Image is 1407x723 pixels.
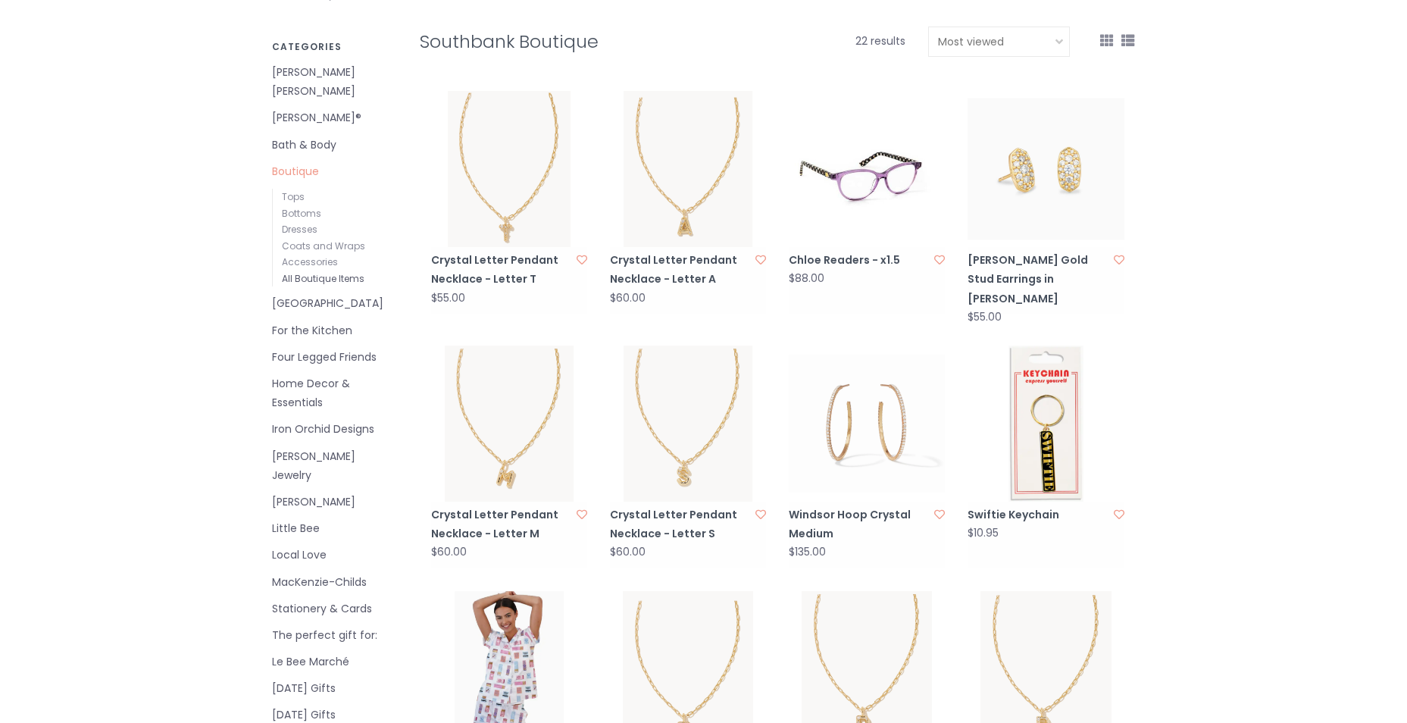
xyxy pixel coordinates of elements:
a: [PERSON_NAME]® [272,108,397,127]
a: Stationery & Cards [272,599,397,618]
a: The perfect gift for: [272,626,397,645]
div: $60.00 [610,546,646,558]
a: [PERSON_NAME] [PERSON_NAME] [272,63,397,101]
a: [PERSON_NAME] [272,493,397,512]
a: Tops [282,190,305,203]
a: Boutique [272,162,397,181]
a: Chloe Readers - x1.5 [789,251,930,270]
img: Julie Vos Windsor Hoop Crystal Medium [789,346,945,502]
div: $60.00 [431,546,467,558]
a: [GEOGRAPHIC_DATA] [272,294,397,313]
a: [DATE] Gifts [272,679,397,698]
span: 22 results [855,33,905,49]
img: Kendra Scott Crystal Letter Pendant Necklace - Letter A [610,91,766,247]
a: Add to wishlist [755,252,766,268]
a: Little Bee [272,519,397,538]
img: Kendra Scott Crystal Letter Pendant Necklace - Letter T [431,91,587,247]
a: Coats and Wraps [282,239,365,252]
a: Add to wishlist [1114,507,1124,522]
a: Add to wishlist [577,507,587,522]
a: Bottoms [282,207,321,220]
a: Add to wishlist [934,252,945,268]
a: Le Bee Marché [272,653,397,671]
a: Home Decor & Essentials [272,374,397,412]
a: [PERSON_NAME] Gold Stud Earrings in [PERSON_NAME] [968,251,1108,308]
a: Windsor Hoop Crystal Medium [789,505,930,543]
div: $10.95 [968,527,999,539]
a: [PERSON_NAME] Jewelry [272,447,397,485]
div: $55.00 [968,311,1002,323]
a: Crystal Letter Pendant Necklace - Letter S [610,505,751,543]
img: Swiftie Keychain [968,346,1124,502]
img: Kendra Scott Crystal Letter Pendant Necklace - Letter S [610,346,766,502]
img: MacKenzie-Childs Chloe Readers - x1.5 [789,91,945,247]
a: Add to wishlist [934,507,945,522]
a: Add to wishlist [577,252,587,268]
img: Kendra Scott Grayson Gold Stud Earrings in White Crystal [968,91,1124,247]
a: Crystal Letter Pendant Necklace - Letter T [431,251,572,289]
h1: Southbank Boutique [420,32,739,52]
a: Accessories [282,255,338,268]
a: Local Love [272,546,397,565]
a: All Boutique Items [282,272,364,285]
a: Add to wishlist [755,507,766,522]
div: $60.00 [610,293,646,304]
a: Crystal Letter Pendant Necklace - Letter M [431,505,572,543]
a: For the Kitchen [272,321,397,340]
a: Crystal Letter Pendant Necklace - Letter A [610,251,751,289]
a: Bath & Body [272,136,397,155]
a: Add to wishlist [1114,252,1124,268]
a: MacKenzie-Childs [272,573,397,592]
a: Iron Orchid Designs [272,420,397,439]
div: $135.00 [789,546,826,558]
a: Four Legged Friends [272,348,397,367]
div: $55.00 [431,293,465,304]
h3: Categories [272,42,397,52]
img: Kendra Scott Crystal Letter Pendant Necklace - Letter M [431,346,587,502]
a: Swiftie Keychain [968,505,1108,524]
a: Dresses [282,223,317,236]
div: $88.00 [789,273,824,284]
